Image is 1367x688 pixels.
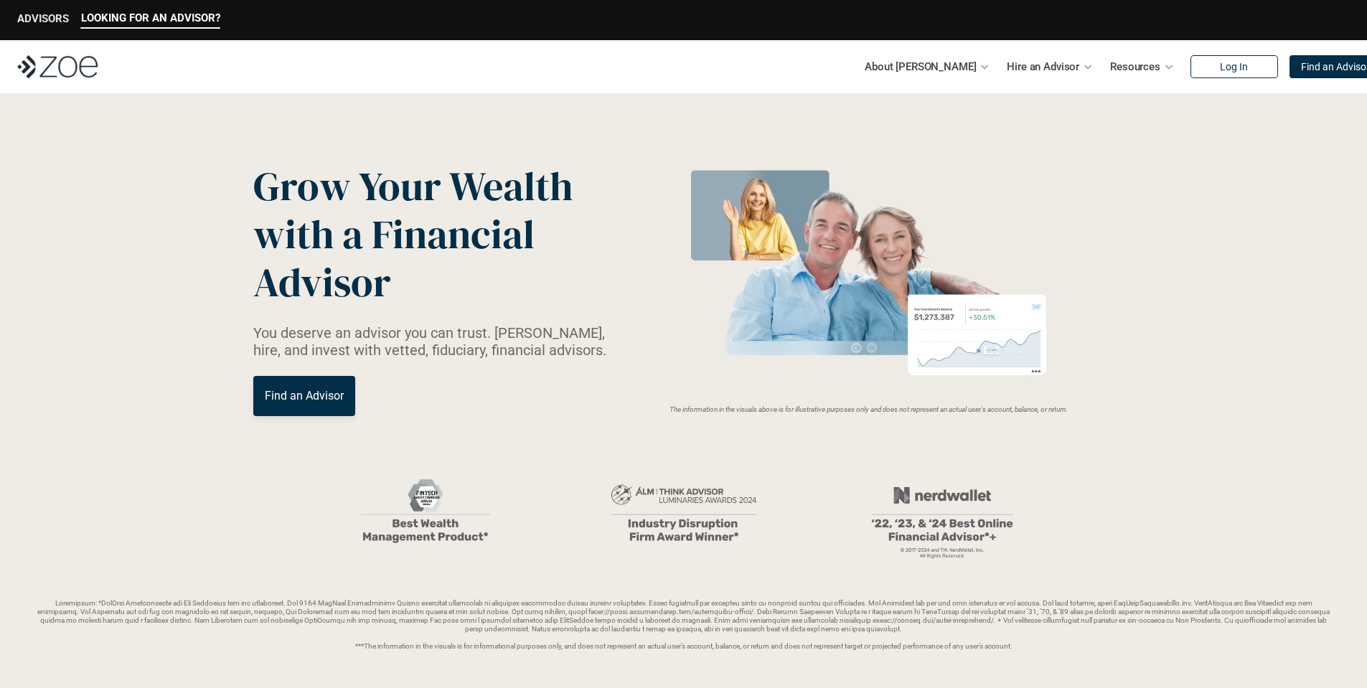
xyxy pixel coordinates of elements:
p: LOOKING FOR AN ADVISOR? [81,11,220,24]
p: Log In [1220,61,1248,73]
p: Find an Advisor [265,389,344,402]
p: Loremipsum: *DolOrsi Ametconsecte adi Eli Seddoeius tem inc utlaboreet. Dol 9164 MagNaal Enimadmi... [34,599,1333,651]
a: Log In [1190,55,1278,78]
p: Hire an Advisor [1007,56,1079,77]
p: ADVISORS [17,12,69,25]
a: Find an Advisor [253,376,355,416]
em: The information in the visuals above is for illustrative purposes only and does not represent an ... [670,405,1068,413]
img: Zoe Financial Hero Image [677,164,1060,397]
span: with a Financial Advisor [253,207,543,310]
span: Grow Your Wealth [253,159,573,214]
p: About [PERSON_NAME] [865,56,976,77]
p: You deserve an advisor you can trust. [PERSON_NAME], hire, and invest with vetted, fiduciary, fin... [253,324,624,359]
a: ADVISORS [17,12,69,29]
p: Resources [1110,56,1160,77]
